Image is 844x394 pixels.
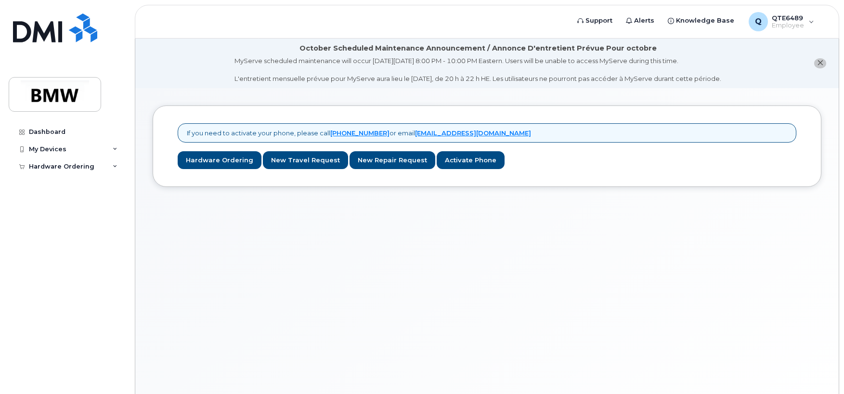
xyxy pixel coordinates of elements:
[178,151,261,169] a: Hardware Ordering
[814,58,826,68] button: close notification
[415,129,531,137] a: [EMAIL_ADDRESS][DOMAIN_NAME]
[299,43,657,53] div: October Scheduled Maintenance Announcement / Annonce D'entretient Prévue Pour octobre
[330,129,390,137] a: [PHONE_NUMBER]
[350,151,435,169] a: New Repair Request
[187,129,531,138] p: If you need to activate your phone, please call or email
[263,151,348,169] a: New Travel Request
[437,151,505,169] a: Activate Phone
[234,56,721,83] div: MyServe scheduled maintenance will occur [DATE][DATE] 8:00 PM - 10:00 PM Eastern. Users will be u...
